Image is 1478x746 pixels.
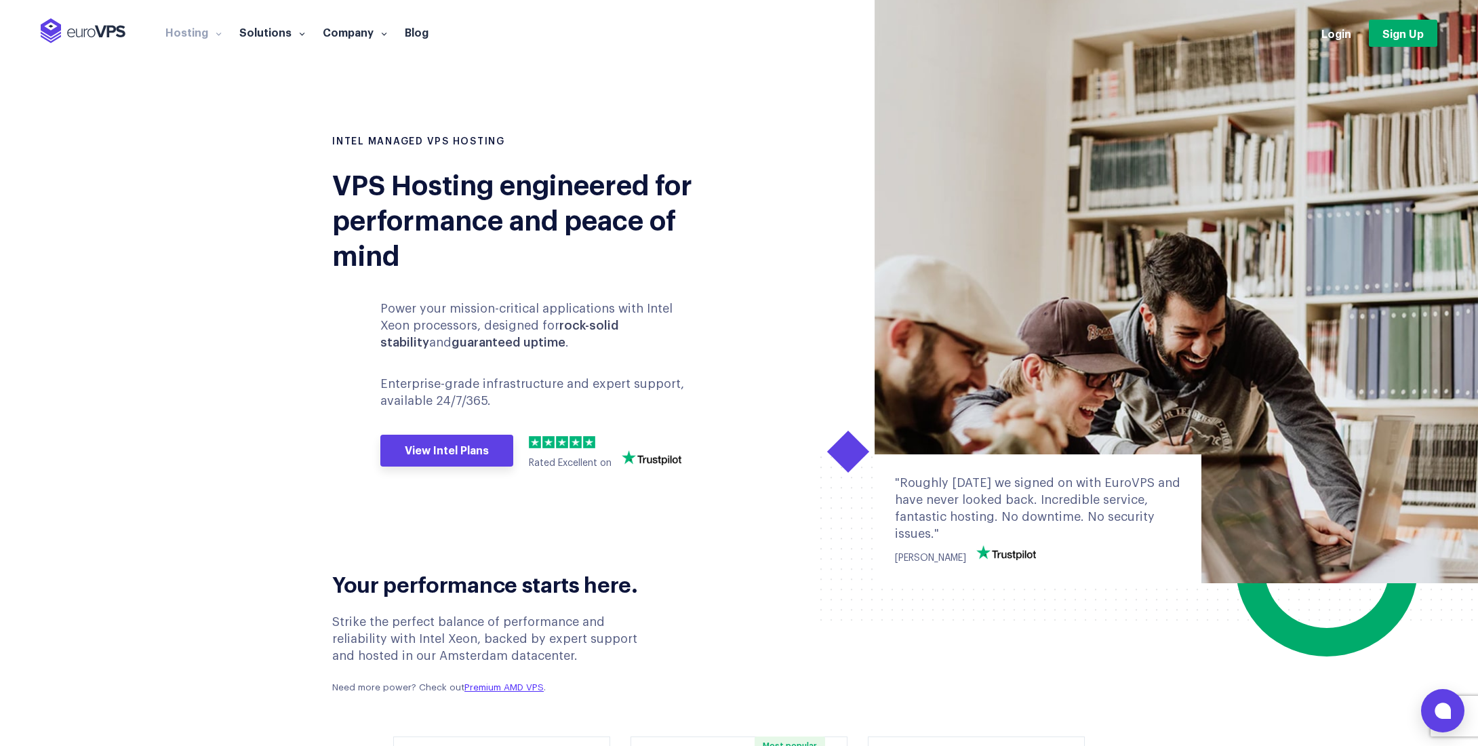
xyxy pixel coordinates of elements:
[396,25,437,39] a: Blog
[570,436,582,448] img: 4
[895,475,1181,543] div: "Roughly [DATE] we signed on with EuroVPS and have never looked back. Incredible service, fantast...
[529,436,541,448] img: 1
[529,458,612,468] span: Rated Excellent on
[332,570,660,597] h2: Your performance starts here.
[380,376,702,410] p: Enterprise-grade infrastructure and expert support, available 24/7/365.
[157,25,231,39] a: Hosting
[1321,26,1351,41] a: Login
[1369,20,1437,47] a: Sign Up
[332,136,729,149] h1: INTEL MANAGED VPS HOSTING
[314,25,396,39] a: Company
[380,319,619,349] b: rock-solid stability
[41,18,125,43] img: EuroVPS
[464,683,544,692] a: Premium AMD VPS
[542,436,555,448] img: 2
[583,436,595,448] img: 5
[380,435,513,467] a: View Intel Plans
[380,300,702,352] p: Power your mission-critical applications with Intel Xeon processors, designed for and .
[452,336,565,349] b: guaranteed uptime
[895,553,966,563] span: [PERSON_NAME]
[556,436,568,448] img: 3
[332,682,660,694] p: Need more power? Check out .
[1421,689,1464,732] button: Open chat window
[231,25,314,39] a: Solutions
[332,614,660,695] div: Strike the perfect balance of performance and reliability with Intel Xeon, backed by expert suppo...
[332,165,729,271] div: VPS Hosting engineered for performance and peace of mind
